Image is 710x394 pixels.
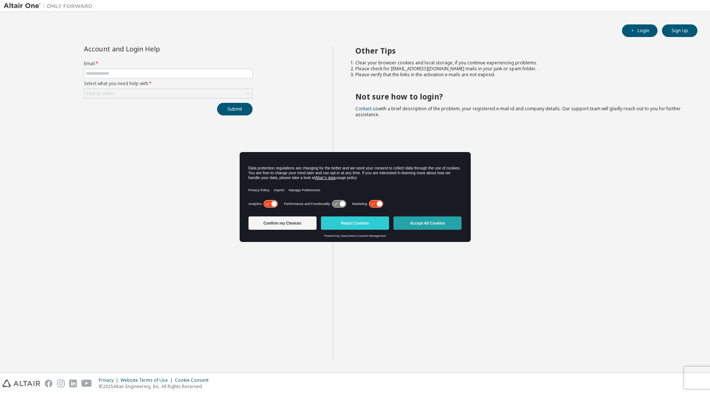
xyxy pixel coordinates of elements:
[81,380,92,387] img: youtube.svg
[84,46,219,52] div: Account and Login Help
[84,81,253,87] label: Select what you need help with
[355,72,684,78] li: Please verify that the links in the activation e-mails are not expired.
[355,105,378,112] a: Contact us
[217,103,253,115] button: Submit
[4,2,96,10] img: Altair One
[355,92,684,101] h2: Not sure how to login?
[121,377,175,383] div: Website Terms of Use
[622,24,657,37] button: Login
[99,383,213,390] p: © 2025 Altair Engineering, Inc. All Rights Reserved.
[355,46,684,55] h2: Other Tips
[84,89,252,98] div: Click to select
[355,60,684,66] li: Clear your browser cookies and local storage, if you continue experiencing problems.
[45,380,53,387] img: facebook.svg
[84,61,253,67] label: Email
[175,377,213,383] div: Cookie Consent
[355,105,681,118] span: with a brief description of the problem, your registered e-mail id and company details. Our suppo...
[57,380,65,387] img: instagram.svg
[662,24,697,37] button: Sign Up
[86,91,115,97] div: Click to select
[69,380,77,387] img: linkedin.svg
[99,377,121,383] div: Privacy
[355,66,684,72] li: Please check for [EMAIL_ADDRESS][DOMAIN_NAME] mails in your junk or spam folder.
[2,380,40,387] img: altair_logo.svg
